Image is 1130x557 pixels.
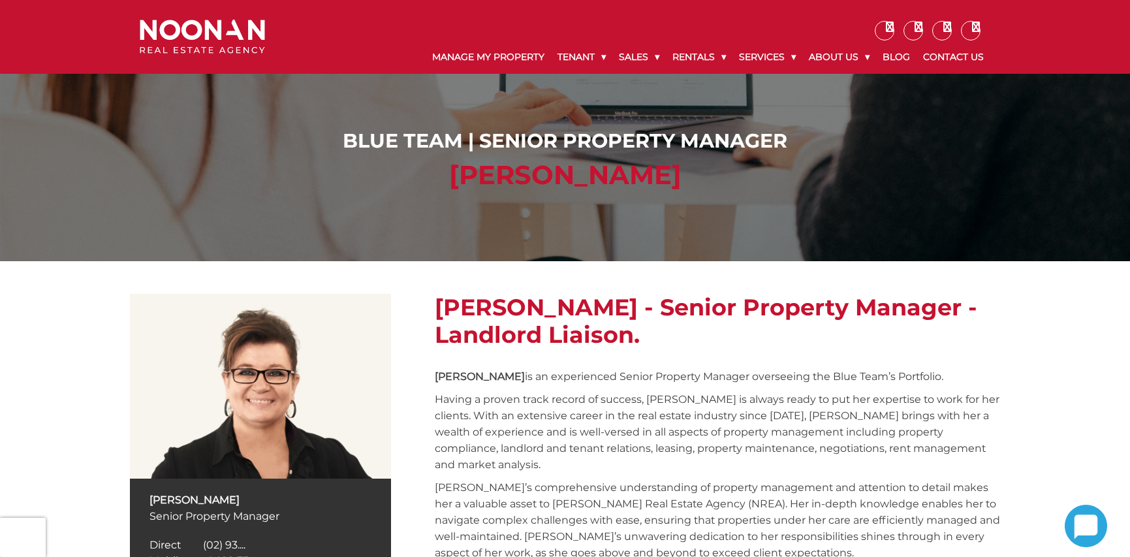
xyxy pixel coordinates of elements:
[143,159,987,191] h2: [PERSON_NAME]
[435,391,1000,473] p: Having a proven track record of success, [PERSON_NAME] is always ready to put her expertise to wo...
[149,492,371,508] p: [PERSON_NAME]
[435,294,1000,349] h2: [PERSON_NAME] - Senior Property Manager - Landlord Liaison.
[666,40,732,74] a: Rentals
[143,129,987,153] h1: Blue Team | Senior Property Manager
[203,539,245,551] span: (02) 93....
[149,539,245,551] a: Click to reveal phone number
[435,368,1000,385] p: is an experienced Senior Property Manager overseeing the Blue Team’s Portfolio.
[426,40,551,74] a: Manage My Property
[149,508,371,524] p: Senior Property Manager
[612,40,666,74] a: Sales
[435,370,525,383] strong: [PERSON_NAME]
[732,40,802,74] a: Services
[149,539,181,551] span: Direct
[917,40,990,74] a: Contact Us
[130,294,391,479] img: Amela Sowinski
[551,40,612,74] a: Tenant
[140,20,265,54] img: Noonan Real Estate Agency
[876,40,917,74] a: Blog
[802,40,876,74] a: About Us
